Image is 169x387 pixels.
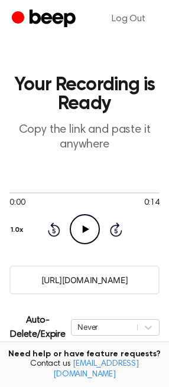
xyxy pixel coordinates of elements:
[53,360,139,379] a: [EMAIL_ADDRESS][DOMAIN_NAME]
[9,313,66,342] p: Auto-Delete/Expire
[9,220,28,240] button: 1.0x
[9,197,25,209] span: 0:00
[7,359,162,380] span: Contact us
[144,197,160,209] span: 0:14
[12,8,79,31] a: Beep
[9,123,160,152] p: Copy the link and paste it anywhere
[100,5,157,33] a: Log Out
[77,322,131,333] div: Never
[9,76,160,113] h1: Your Recording is Ready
